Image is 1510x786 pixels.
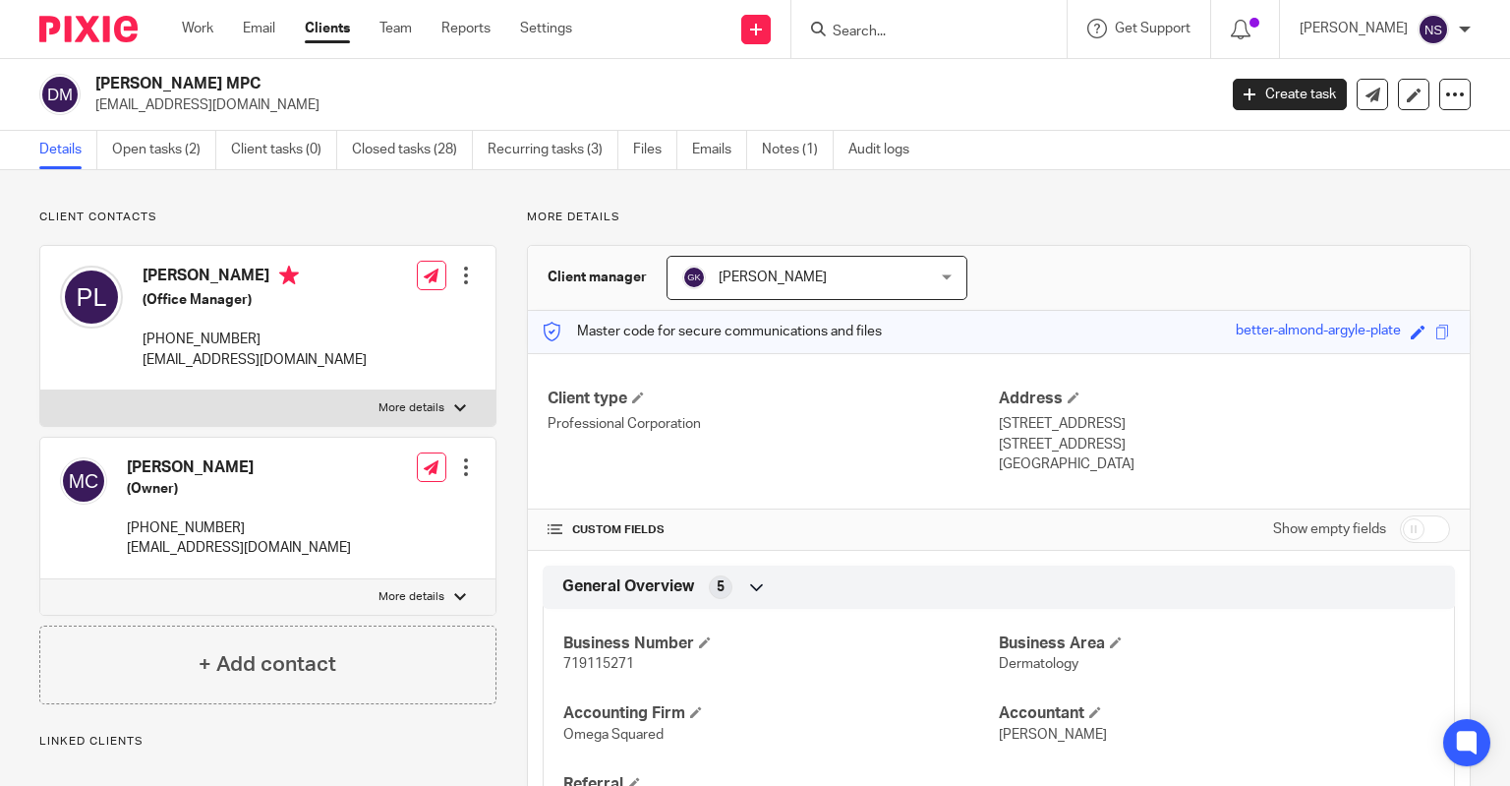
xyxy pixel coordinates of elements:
h4: CUSTOM FIELDS [548,522,999,538]
p: More details [527,210,1471,225]
a: Email [243,19,275,38]
p: [EMAIL_ADDRESS][DOMAIN_NAME] [143,350,367,370]
p: [PHONE_NUMBER] [127,518,351,538]
p: [EMAIL_ADDRESS][DOMAIN_NAME] [127,538,351,558]
span: 5 [717,577,725,597]
span: General Overview [562,576,694,597]
p: Linked clients [39,734,496,750]
p: More details [378,589,444,605]
span: Omega Squared [563,728,664,742]
a: Work [182,19,213,38]
p: Client contacts [39,210,496,225]
a: Clients [305,19,350,38]
p: [GEOGRAPHIC_DATA] [999,454,1450,474]
a: Audit logs [848,131,924,169]
h4: + Add contact [199,649,336,680]
a: Closed tasks (28) [352,131,473,169]
p: [PHONE_NUMBER] [143,330,367,349]
h3: Client manager [548,268,647,287]
a: Files [633,131,677,169]
img: svg%3E [60,266,123,329]
a: Open tasks (2) [112,131,216,169]
img: svg%3E [682,266,706,289]
span: 719115271 [563,657,634,671]
img: svg%3E [1418,14,1449,45]
img: svg%3E [39,74,81,115]
h4: Accounting Firm [563,703,999,724]
a: Create task [1233,79,1347,110]
p: Professional Corporation [548,414,999,434]
span: [PERSON_NAME] [999,728,1107,742]
i: Primary [279,266,299,285]
h4: Business Area [999,634,1434,654]
h5: (Owner) [127,479,351,499]
a: Emails [692,131,747,169]
h5: (Office Manager) [143,290,367,310]
a: Recurring tasks (3) [488,131,618,169]
p: [STREET_ADDRESS] [999,414,1450,434]
h4: [PERSON_NAME] [143,266,367,290]
p: [PERSON_NAME] [1300,19,1408,38]
span: Get Support [1115,22,1191,35]
img: Pixie [39,16,138,42]
h4: [PERSON_NAME] [127,457,351,478]
div: better-almond-argyle-plate [1236,321,1401,343]
input: Search [831,24,1008,41]
span: Dermatology [999,657,1078,671]
p: More details [378,400,444,416]
a: Details [39,131,97,169]
h4: Address [999,389,1450,409]
p: [EMAIL_ADDRESS][DOMAIN_NAME] [95,95,1203,115]
a: Team [379,19,412,38]
p: [STREET_ADDRESS] [999,435,1450,454]
h2: [PERSON_NAME] MPC [95,74,982,94]
a: Settings [520,19,572,38]
h4: Accountant [999,703,1434,724]
p: Master code for secure communications and files [543,322,882,341]
h4: Business Number [563,634,999,654]
label: Show empty fields [1273,519,1386,539]
a: Client tasks (0) [231,131,337,169]
a: Reports [441,19,491,38]
a: Notes (1) [762,131,834,169]
h4: Client type [548,389,999,409]
span: [PERSON_NAME] [719,271,827,284]
img: svg%3E [60,457,107,505]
